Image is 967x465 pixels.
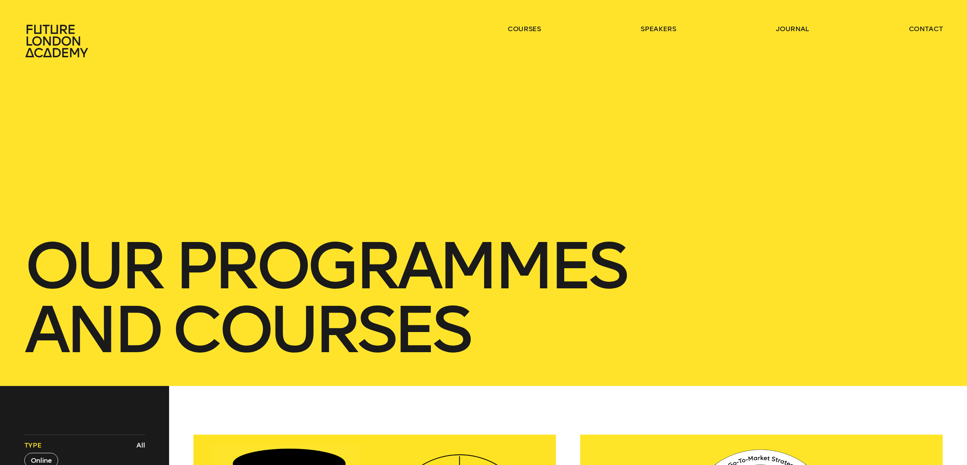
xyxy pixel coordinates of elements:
[508,24,541,33] a: courses
[641,24,676,33] a: speakers
[24,441,42,450] span: Type
[24,234,943,362] h1: our Programmes and courses
[135,439,147,452] button: All
[776,24,809,33] a: journal
[909,24,943,33] a: contact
